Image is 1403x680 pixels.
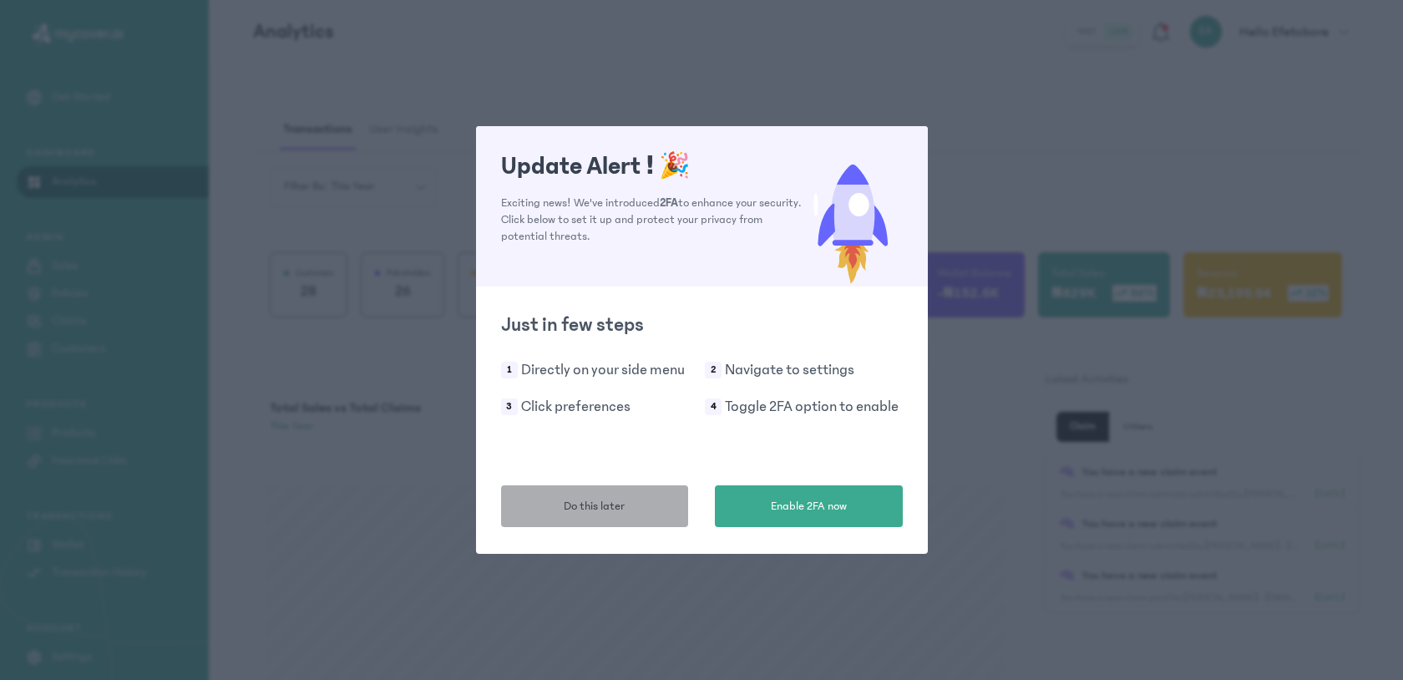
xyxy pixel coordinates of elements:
[501,195,803,245] p: Exciting news! We've introduced to enhance your security. Click below to set it up and protect yo...
[501,312,903,338] h2: Just in few steps
[659,152,690,180] span: 🎉
[564,498,625,515] span: Do this later
[501,362,518,378] span: 1
[725,358,854,382] p: Navigate to settings
[501,151,803,181] h1: Update Alert !
[715,485,903,527] button: Enable 2FA now
[501,485,689,527] button: Do this later
[771,498,847,515] span: Enable 2FA now
[705,362,722,378] span: 2
[521,358,685,382] p: Directly on your side menu
[725,395,899,419] p: Toggle 2FA option to enable
[660,196,678,210] span: 2FA
[521,395,631,419] p: Click preferences
[501,398,518,415] span: 3
[705,398,722,415] span: 4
